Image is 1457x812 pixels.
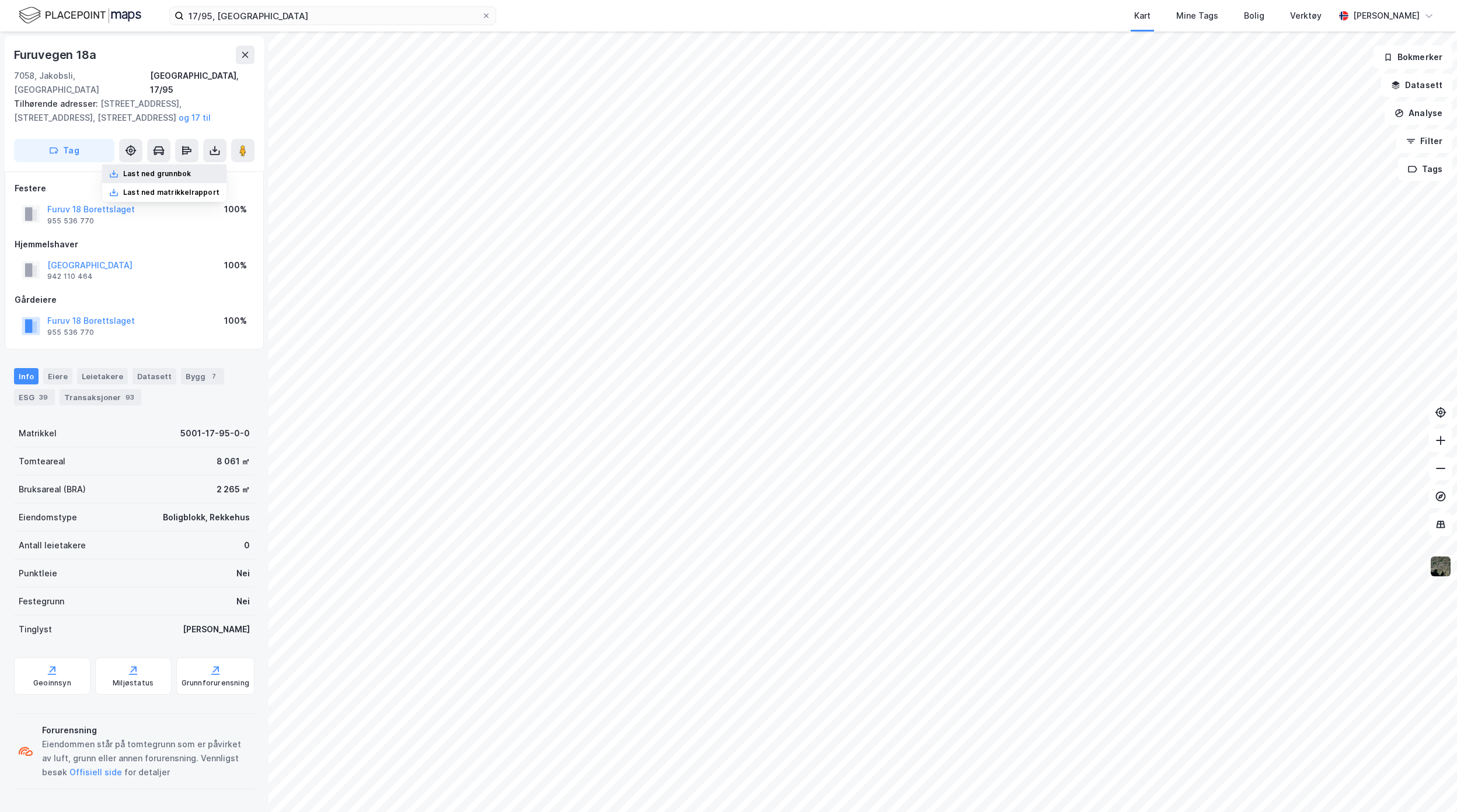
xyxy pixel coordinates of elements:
div: Festegrunn [19,594,64,608]
div: Punktleie [19,566,57,580]
div: Bygg [181,368,224,384]
button: Tag [14,139,114,162]
img: 9k= [1430,555,1452,577]
div: Last ned grunnbok [123,169,191,178]
div: 5001-17-95-0-0 [180,426,250,440]
button: Tags [1398,157,1452,181]
div: 100% [224,314,247,328]
div: Tinglyst [19,622,52,636]
input: Søk på adresse, matrikkel, gårdeiere, leietakere eller personer [184,7,482,24]
div: Geoinnsyn [33,678,71,688]
div: [STREET_ADDRESS], [STREET_ADDRESS], [STREET_ADDRESS] [14,97,245,125]
button: Analyse [1385,101,1452,125]
div: Eiendomstype [19,510,77,524]
div: [PERSON_NAME] [1353,9,1420,23]
div: [GEOGRAPHIC_DATA], 17/95 [150,69,255,97]
div: Bruksareal (BRA) [19,482,86,496]
div: 100% [224,258,247,272]
div: ESG [14,389,55,405]
div: Mine Tags [1176,9,1218,23]
div: Matrikkel [19,426,57,440]
div: Verktøy [1290,9,1322,23]
div: Antall leietakere [19,538,86,552]
div: Transaksjoner [60,389,141,405]
div: [PERSON_NAME] [183,622,250,636]
div: 8 061 ㎡ [217,454,250,468]
div: 100% [224,202,247,216]
button: Datasett [1381,73,1452,97]
button: Filter [1396,129,1452,153]
div: Gårdeiere [15,293,254,307]
div: Kontrollprogram for chat [1399,756,1457,812]
img: logo.f888ab2527a4732fd821a326f86c7f29.svg [19,5,141,26]
div: 7 [208,370,219,382]
div: Nei [236,566,250,580]
div: Info [14,368,39,384]
div: Datasett [133,368,176,384]
iframe: Chat Widget [1399,756,1457,812]
div: 7058, Jakobsli, [GEOGRAPHIC_DATA] [14,69,150,97]
div: 93 [123,391,137,403]
span: Tilhørende adresser: [14,99,100,108]
div: 955 536 770 [47,328,94,337]
div: Eiere [43,368,72,384]
div: Last ned matrikkelrapport [123,188,219,197]
div: 942 110 464 [47,272,93,281]
div: 39 [37,391,50,403]
div: Hjemmelshaver [15,237,254,251]
div: Forurensning [42,723,250,737]
div: Boligblokk, Rekkehus [163,510,250,524]
div: Leietakere [77,368,128,384]
div: Bolig [1244,9,1264,23]
div: Nei [236,594,250,608]
div: 955 536 770 [47,216,94,226]
div: Tomteareal [19,454,65,468]
div: Kart [1134,9,1151,23]
div: Miljøstatus [113,678,154,688]
div: Festere [15,181,254,195]
div: 2 265 ㎡ [217,482,250,496]
div: Eiendommen står på tomtegrunn som er påvirket av luft, grunn eller annen forurensning. Vennligst ... [42,737,250,779]
div: Furuvegen 18a [14,45,98,64]
button: Bokmerker [1374,45,1452,69]
div: Grunnforurensning [182,678,249,688]
div: 0 [244,538,250,552]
